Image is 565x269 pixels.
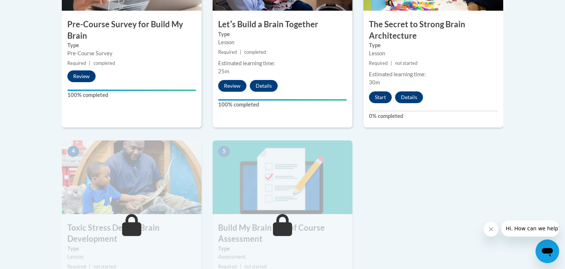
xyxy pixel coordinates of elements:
label: Type [67,41,196,49]
span: not started [395,60,417,66]
iframe: Button to launch messaging window [536,240,559,263]
button: Details [395,91,423,103]
label: 0% completed [369,112,498,120]
img: Course Image [213,140,352,214]
span: Required [369,60,388,66]
iframe: Close message [484,222,498,237]
div: Your progress [218,99,347,101]
h3: Build My Brain End of Course Assessment [213,222,352,245]
label: Type [218,245,347,253]
button: Details [250,80,278,92]
div: Estimated learning time: [369,70,498,78]
h3: Toxic Stress Derails Brain Development [62,222,202,245]
label: Type [218,30,347,38]
h3: Pre-Course Survey for Build My Brain [62,19,202,42]
div: Lesson [67,253,196,261]
span: | [89,60,90,66]
div: Lesson [218,38,347,46]
button: Review [218,80,246,92]
button: Review [67,70,96,82]
span: 4 [67,146,79,157]
h3: Letʹs Build a Brain Together [213,19,352,30]
span: | [240,49,241,55]
div: Estimated learning time: [218,59,347,67]
h3: The Secret to Strong Brain Architecture [363,19,503,42]
div: Pre-Course Survey [67,49,196,57]
span: Hi. How can we help? [4,5,60,11]
span: completed [93,60,115,66]
span: Required [67,60,86,66]
label: 100% completed [218,101,347,109]
img: Course Image [62,140,202,214]
iframe: Message from company [501,220,559,237]
label: Type [369,41,498,49]
div: Assessment [218,253,347,261]
span: Required [218,49,237,55]
label: 100% completed [67,91,196,99]
span: 5 [218,146,230,157]
span: 25m [218,68,229,74]
div: Lesson [369,49,498,57]
span: 30m [369,79,380,85]
button: Start [369,91,392,103]
label: Type [67,245,196,253]
div: Your progress [67,90,196,91]
span: | [391,60,392,66]
span: completed [244,49,266,55]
